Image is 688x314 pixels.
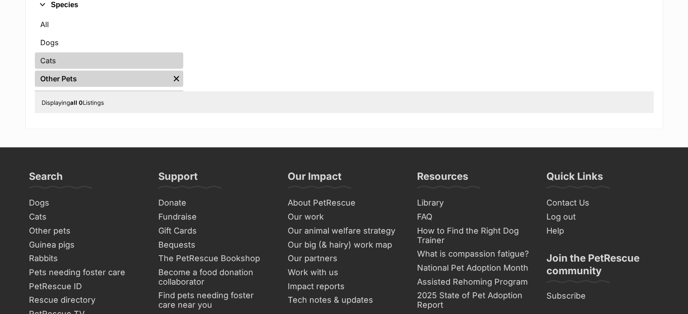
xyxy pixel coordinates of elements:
a: Contact Us [543,196,663,210]
a: Become a food donation collaborator [155,266,275,289]
a: About PetRescue [284,196,404,210]
h3: Our Impact [288,170,342,188]
a: Guinea pigs [25,238,146,252]
a: Gift Cards [155,224,275,238]
a: How to Find the Right Dog Trainer [413,224,534,247]
a: Rabbits [25,252,146,266]
a: PetRescue ID [25,280,146,294]
a: Rescue directory [25,293,146,307]
h3: Join the PetRescue community [546,252,660,282]
a: FAQ [413,210,534,224]
a: Cats [25,210,146,224]
a: What is compassion fatigue? [413,247,534,261]
a: Fundraise [155,210,275,224]
a: Our partners [284,252,404,266]
a: Work with us [284,266,404,280]
a: Bequests [155,238,275,252]
a: Assisted Rehoming Program [413,275,534,289]
a: Other pets [25,224,146,238]
a: Pets needing foster care [25,266,146,280]
a: The PetRescue Bookshop [155,252,275,266]
a: 2025 State of Pet Adoption Report [413,289,534,312]
a: Help [543,224,663,238]
h3: Support [158,170,198,188]
h3: Resources [417,170,468,188]
a: Remove filter [170,70,183,87]
a: All [35,16,183,33]
a: Dogs [35,34,183,51]
a: Library [413,196,534,210]
a: Donate [155,196,275,210]
a: Subscribe [543,289,663,303]
a: Find pets needing foster care near you [155,289,275,312]
h3: Search [29,170,63,188]
a: Other Pets [35,70,170,87]
a: Dogs [25,196,146,210]
a: Cats [35,52,183,69]
strong: all 0 [70,99,83,106]
div: Species [35,14,183,90]
a: Our work [284,210,404,224]
h3: Quick Links [546,170,603,188]
a: Our animal welfare strategy [284,224,404,238]
span: Displaying Listings [42,99,104,106]
a: Tech notes & updates [284,293,404,307]
a: Impact reports [284,280,404,294]
a: Log out [543,210,663,224]
a: National Pet Adoption Month [413,261,534,275]
a: Our big (& hairy) work map [284,238,404,252]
